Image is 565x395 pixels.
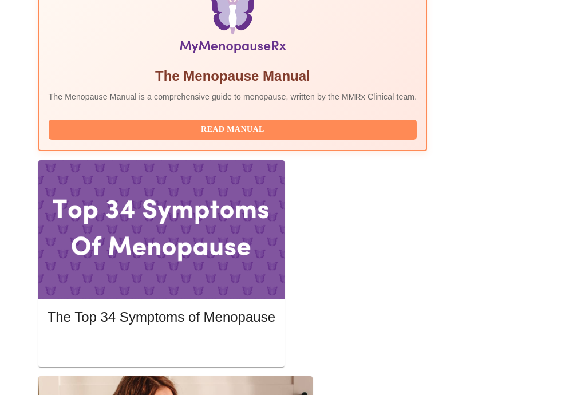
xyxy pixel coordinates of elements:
span: Read Manual [60,123,406,137]
span: Read More [59,339,264,354]
p: The Menopause Manual is a comprehensive guide to menopause, written by the MMRx Clinical team. [49,91,417,102]
h5: The Menopause Manual [49,67,417,85]
h5: The Top 34 Symptoms of Menopause [48,308,275,326]
button: Read More [48,337,275,357]
a: Read More [48,341,278,350]
button: Read Manual [49,120,417,140]
a: Read Manual [49,124,420,133]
